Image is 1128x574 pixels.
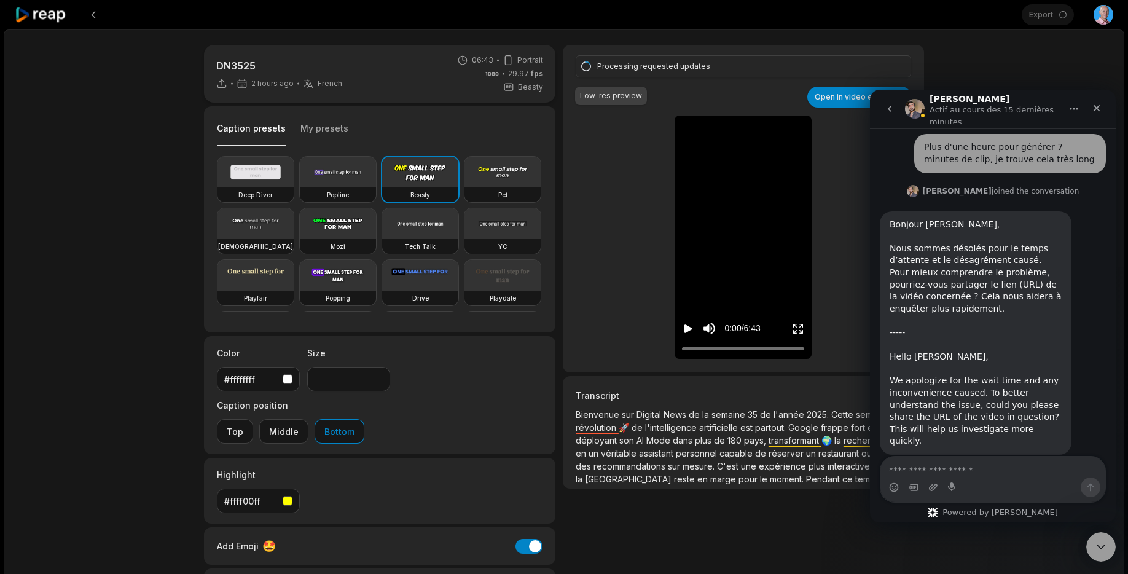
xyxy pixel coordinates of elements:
[224,495,278,508] div: #ffff00ff
[300,122,348,146] button: My presets
[861,448,874,458] span: ou
[699,422,740,433] span: artificielle
[636,435,673,446] span: AI Mode
[664,409,689,420] span: News
[695,435,714,446] span: plus
[769,435,821,446] span: transformant
[498,190,507,200] h3: Pet
[244,293,267,303] h3: Playfair
[689,409,702,420] span: de
[683,461,717,471] span: mesure.
[217,540,259,552] span: Add Emoji
[748,409,760,420] span: 35
[498,242,507,251] h3: YC
[760,474,770,484] span: le
[719,448,755,458] span: capable
[307,347,390,360] label: Size
[856,409,895,420] span: semaine,
[760,409,774,420] span: de
[217,489,300,513] button: #ffff00ff
[806,474,842,484] span: Pendant
[755,448,769,458] span: de
[218,242,293,251] h3: [DEMOGRAPHIC_DATA]
[668,461,683,471] span: sur
[755,422,788,433] span: partout.
[259,419,308,444] button: Middle
[576,435,619,446] span: déployant
[262,538,276,554] span: 🤩
[807,87,912,108] button: Open in video editor
[834,435,844,446] span: la
[738,474,760,484] span: pour
[224,373,278,386] div: #ffffffff
[217,399,364,412] label: Caption position
[251,79,294,88] span: 2 hours ago
[682,317,694,340] button: Play video
[792,317,804,340] button: Enter Fullscreen
[870,90,1116,522] iframe: Intercom live chat
[676,448,719,458] span: personnel
[632,422,645,433] span: de
[531,69,543,78] span: fps
[326,293,350,303] h3: Popping
[217,468,300,481] label: Highlight
[601,448,639,458] span: véritable
[216,58,342,73] p: DN3525
[818,448,861,458] span: restaurant
[636,409,664,420] span: Digital
[844,435,888,446] span: recherche
[410,190,430,200] h3: Beasty
[217,347,300,360] label: Color
[217,122,286,146] button: Caption presets
[576,409,622,420] span: Bienvenue
[855,474,880,484] span: temps
[711,409,748,420] span: semaine
[405,242,436,251] h3: Tech Talk
[576,474,585,484] span: la
[828,461,875,471] span: interactive,
[674,474,697,484] span: reste
[217,367,300,391] button: #ffffffff
[508,68,543,79] span: 29.97
[318,79,342,88] span: French
[702,409,711,420] span: la
[619,435,636,446] span: son
[697,474,710,484] span: en
[580,90,642,101] div: Low-res preview
[806,448,818,458] span: un
[315,419,364,444] button: Bottom
[490,293,516,303] h3: Playdate
[1086,532,1116,562] iframe: Intercom live chat
[412,293,429,303] h3: Drive
[702,321,717,336] button: Mute sound
[472,55,493,66] span: 06:43
[710,474,738,484] span: marge
[741,461,759,471] span: une
[622,409,636,420] span: sur
[327,190,349,200] h3: Popline
[597,61,886,72] div: Processing requested updates
[740,422,755,433] span: est
[769,448,806,458] span: réserver
[639,448,676,458] span: assistant
[868,422,878,433] span: en
[645,422,699,433] span: l'intelligence
[576,448,589,458] span: en
[576,422,619,433] span: révolution
[238,190,273,200] h3: Deep Diver
[593,461,668,471] span: recommandations
[727,435,744,446] span: 180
